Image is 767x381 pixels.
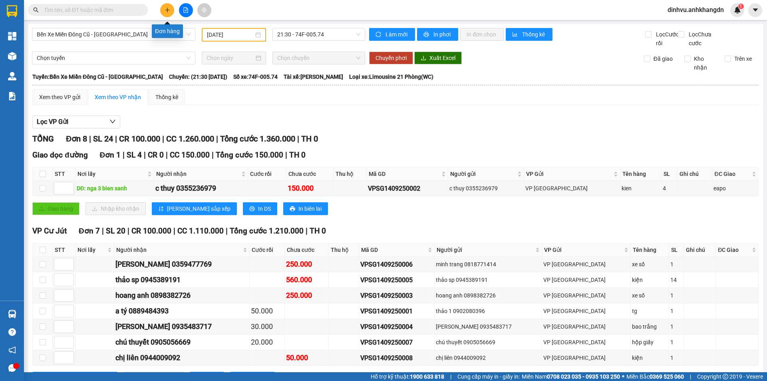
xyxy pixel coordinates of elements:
[93,134,113,144] span: SL 24
[115,274,248,285] div: thảo sp 0945389191
[669,243,684,257] th: SL
[298,204,322,213] span: In biên lai
[670,307,682,315] div: 1
[547,373,620,380] strong: 0708 023 035 - 0935 103 250
[77,184,153,193] div: DĐ: nga 3 bien xanh
[713,184,757,193] div: eapo
[95,93,141,102] div: Xem theo VP nhận
[119,134,160,144] span: CR 100.000
[277,28,360,40] span: 21:30 - 74F-005.74
[457,372,520,381] span: Cung cấp máy in - giấy in:
[512,32,519,38] span: bar-chart
[632,338,668,347] div: hộp giấy
[723,374,728,379] span: copyright
[684,243,716,257] th: Ghi chú
[290,206,295,212] span: printer
[306,226,308,235] span: |
[369,170,440,178] span: Mã GD
[368,184,447,193] div: VPSG1409250002
[286,352,327,363] div: 50.000
[360,275,433,285] div: VPSG1409250005
[258,204,271,213] span: In DS
[115,352,248,363] div: chị liên 0944009092
[284,72,343,81] span: Tài xế: [PERSON_NAME]
[155,93,178,102] div: Thống kê
[543,307,630,315] div: VP [GEOGRAPHIC_DATA]
[8,328,16,336] span: question-circle
[32,74,163,80] b: Tuyến: Bến Xe Miền Đông Cũ - [GEOGRAPHIC_DATA]
[7,5,17,17] img: logo-vxr
[423,32,430,38] span: printer
[620,168,662,181] th: Tên hàng
[32,116,120,128] button: Lọc VP Gửi
[738,4,744,9] sup: 1
[450,372,451,381] span: |
[148,150,164,160] span: CR 0
[197,3,211,17] button: aim
[37,52,191,64] span: Chọn tuyến
[155,183,246,194] div: c thuy 0355236979
[216,150,283,160] span: Tổng cước 150.000
[622,375,624,378] span: ⚪️
[734,6,741,14] img: icon-new-feature
[748,3,762,17] button: caret-down
[524,181,620,196] td: VP Sài Gòn
[152,202,237,215] button: sort-ascending[PERSON_NAME] sắp xếp
[116,245,241,254] span: Người nhận
[417,28,458,41] button: printerIn phơi
[450,170,515,178] span: Người gửi
[460,28,504,41] button: In đơn chọn
[525,184,619,193] div: VP [GEOGRAPHIC_DATA]
[177,226,224,235] span: CC 1.110.000
[622,184,660,193] div: kien
[376,32,382,38] span: sync
[542,272,631,288] td: VP Sài Gòn
[752,6,759,14] span: caret-down
[371,372,444,381] span: Hỗ trợ kỹ thuật:
[44,6,138,14] input: Tìm tên, số ĐT hoặc mã đơn
[115,321,248,332] div: [PERSON_NAME] 0935483717
[8,364,16,372] span: message
[169,72,227,81] span: Chuyến: (21:30 [DATE])
[359,272,434,288] td: VPSG1409250005
[433,30,452,39] span: In phơi
[286,290,327,301] div: 250.000
[360,337,433,347] div: VPSG1409250007
[226,226,228,235] span: |
[288,183,332,194] div: 150.000
[359,288,434,303] td: VPSG1409250003
[160,3,174,17] button: plus
[243,202,277,215] button: printerIn DS
[632,353,668,362] div: kiện
[109,118,116,125] span: down
[670,322,682,331] div: 1
[436,338,540,347] div: chú thuyết 0905056669
[542,319,631,335] td: VP Sài Gòn
[201,7,207,13] span: aim
[436,353,540,362] div: chị liên 0944009092
[632,291,668,300] div: xe số
[32,134,54,144] span: TỔNG
[207,30,254,39] input: 14/09/2025
[632,322,668,331] div: bao trắng
[66,134,87,144] span: Đơn 8
[33,7,39,13] span: search
[115,290,248,301] div: hoang anh 0898382726
[650,54,676,63] span: Đã giao
[220,134,295,144] span: Tổng cước 1.360.000
[127,226,129,235] span: |
[106,226,125,235] span: SL 20
[691,54,719,72] span: Kho nhận
[170,150,210,160] span: CC 150.000
[102,226,104,235] span: |
[349,72,433,81] span: Loại xe: Limousine 21 Phòng(WC)
[286,259,327,270] div: 250.000
[670,353,682,362] div: 1
[166,150,168,160] span: |
[123,150,125,160] span: |
[369,52,413,64] button: Chuyển phơi
[543,260,630,269] div: VP [GEOGRAPHIC_DATA]
[8,310,16,318] img: warehouse-icon
[77,170,146,178] span: Nơi lấy
[650,373,684,380] strong: 0369 525 060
